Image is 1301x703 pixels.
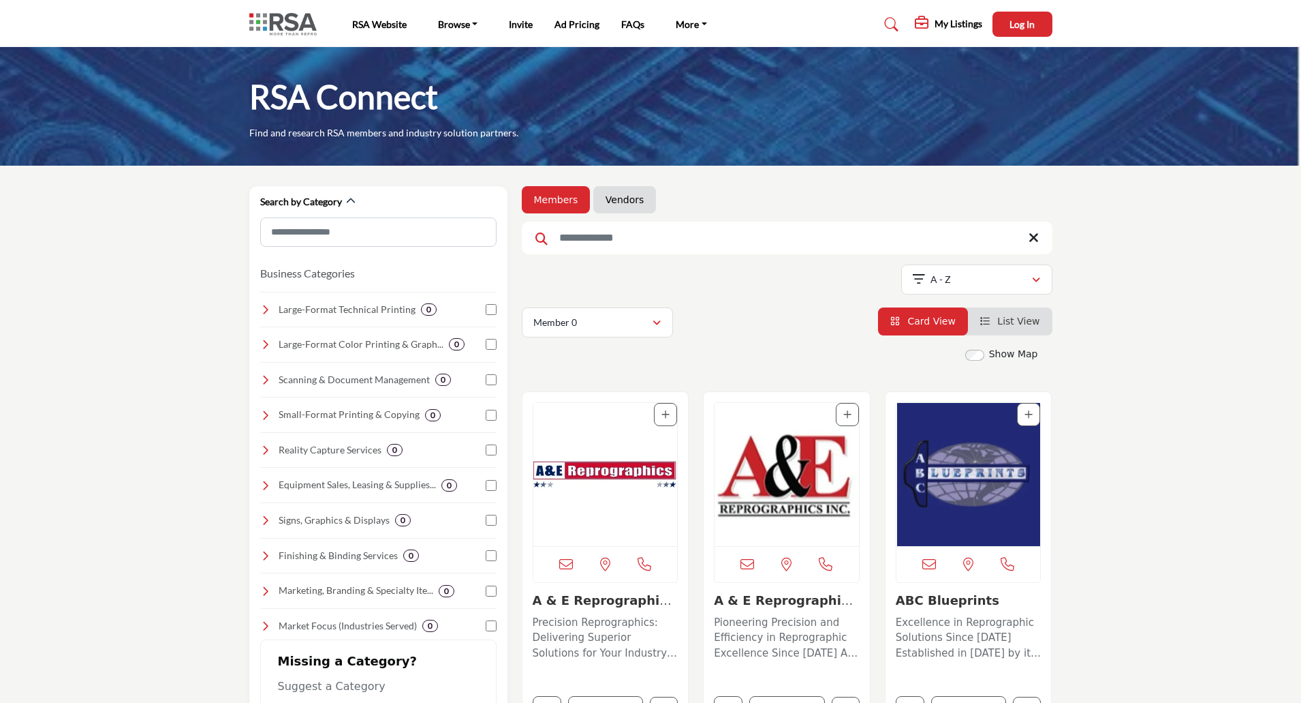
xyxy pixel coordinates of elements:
[441,479,457,492] div: 0 Results For Equipment Sales, Leasing & Supplies
[279,443,381,457] h4: Reality Capture Services: Laser scanning, BIM modeling, photogrammetry, 3D scanning, and other ad...
[279,338,443,351] h4: Large-Format Color Printing & Graphics: Banners, posters, vehicle wraps, and presentation graphics.
[533,593,678,608] h3: A & E Reprographics - AZ
[278,680,386,693] span: Suggest a Category
[522,222,1052,254] input: Search Keyword
[421,303,437,316] div: 0 Results For Large-Format Technical Printing
[715,403,859,546] a: Open Listing in new tab
[486,515,497,526] input: Select Signs, Graphics & Displays checkbox
[430,410,435,420] b: 0
[1009,18,1035,30] span: Log In
[486,620,497,631] input: Select Market Focus (Industries Served) checkbox
[249,13,324,35] img: Site Logo
[279,478,436,492] h4: Equipment Sales, Leasing & Supplies: Equipment sales, leasing, service, and resale of plotters, s...
[915,16,982,33] div: My Listings
[447,481,452,490] b: 0
[968,308,1052,335] li: List View
[409,551,413,560] b: 0
[279,619,417,633] h4: Market Focus (Industries Served): Tailored solutions for industries like architecture, constructi...
[387,444,403,456] div: 0 Results For Reality Capture Services
[714,593,860,608] h3: A & E Reprographics, Inc. VA
[714,615,860,661] p: Pioneering Precision and Efficiency in Reprographic Excellence Since [DATE] As a longstanding lea...
[896,593,999,608] a: ABC Blueprints
[896,403,1041,546] img: ABC Blueprints
[907,316,955,327] span: Card View
[878,308,968,335] li: Card View
[509,18,533,30] a: Invite
[392,445,397,455] b: 0
[486,445,497,455] input: Select Reality Capture Services checkbox
[278,654,479,678] h2: Missing a Category?
[890,316,956,327] a: View Card
[279,584,433,597] h4: Marketing, Branding & Specialty Items: Design and creative services, marketing support, and speci...
[454,340,459,349] b: 0
[428,15,488,34] a: Browse
[896,612,1041,661] a: Excellence in Reprographic Solutions Since [DATE] Established in [DATE] by its founder [PERSON_NA...
[279,303,416,316] h4: Large-Format Technical Printing: High-quality printing for blueprints, construction and architect...
[989,347,1038,361] label: Show Map
[279,373,430,387] h4: Scanning & Document Management: Digital conversion, archiving, indexing, secure storage, and stre...
[401,515,405,525] b: 0
[249,126,518,140] p: Find and research RSA members and industry solution partners.
[533,316,577,329] p: Member 0
[249,76,438,118] h1: RSA Connect
[352,18,407,30] a: RSA Website
[715,403,859,546] img: A & E Reprographics, Inc. VA
[439,585,454,597] div: 0 Results For Marketing, Branding & Specialty Items
[896,593,1041,608] h3: ABC Blueprints
[425,409,441,421] div: 0 Results For Small-Format Printing & Copying
[426,305,431,314] b: 0
[997,316,1039,327] span: List View
[486,550,497,561] input: Select Finishing & Binding Services checkbox
[486,480,497,491] input: Select Equipment Sales, Leasing & Supplies checkbox
[871,14,907,35] a: Search
[395,514,411,526] div: 0 Results For Signs, Graphics & Displays
[935,18,982,30] h5: My Listings
[554,18,599,30] a: Ad Pricing
[666,15,717,34] a: More
[533,612,678,661] a: Precision Reprographics: Delivering Superior Solutions for Your Industry Needs Located in [GEOGRA...
[534,193,578,207] a: Members
[260,265,355,282] button: Business Categories
[714,612,860,661] a: Pioneering Precision and Efficiency in Reprographic Excellence Since [DATE] As a longstanding lea...
[661,409,670,420] a: Add To List
[486,410,497,421] input: Select Small-Format Printing & Copying checkbox
[260,195,342,209] h2: Search by Category
[606,193,644,207] a: Vendors
[486,586,497,597] input: Select Marketing, Branding & Specialty Items checkbox
[714,593,853,623] a: A & E Reprographics,...
[843,409,851,420] a: Add To List
[403,550,419,562] div: 0 Results For Finishing & Binding Services
[449,338,465,350] div: 0 Results For Large-Format Color Printing & Graphics
[428,621,433,631] b: 0
[533,615,678,661] p: Precision Reprographics: Delivering Superior Solutions for Your Industry Needs Located in [GEOGRA...
[441,375,445,385] b: 0
[522,308,673,338] button: Member 0
[486,374,497,385] input: Select Scanning & Document Management checkbox
[444,586,449,596] b: 0
[621,18,644,30] a: FAQs
[279,513,390,527] h4: Signs, Graphics & Displays: Exterior/interior building signs, trade show booths, event displays, ...
[486,339,497,350] input: Select Large-Format Color Printing & Graphics checkbox
[279,408,420,421] h4: Small-Format Printing & Copying: Professional printing for black and white and color document pri...
[533,403,678,546] a: Open Listing in new tab
[980,316,1040,327] a: View List
[896,403,1041,546] a: Open Listing in new tab
[896,615,1041,661] p: Excellence in Reprographic Solutions Since [DATE] Established in [DATE] by its founder [PERSON_NA...
[533,593,674,623] a: A & E Reprographics ...
[533,403,678,546] img: A & E Reprographics - AZ
[930,273,951,286] p: A - Z
[1024,409,1033,420] a: Add To List
[422,620,438,632] div: 0 Results For Market Focus (Industries Served)
[279,549,398,563] h4: Finishing & Binding Services: Laminating, binding, folding, trimming, and other finishing touches...
[486,304,497,315] input: Select Large-Format Technical Printing checkbox
[901,265,1052,295] button: A - Z
[435,374,451,386] div: 0 Results For Scanning & Document Management
[260,218,497,247] input: Search Category
[992,12,1052,37] button: Log In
